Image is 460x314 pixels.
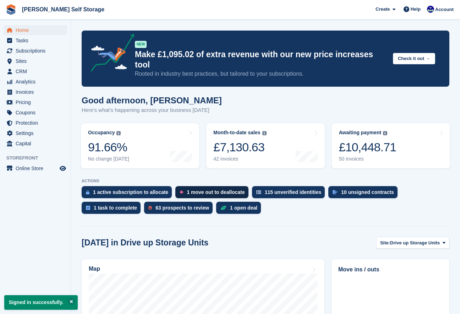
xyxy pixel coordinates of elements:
div: 91.66% [88,140,129,155]
a: menu [4,128,67,138]
a: menu [4,66,67,76]
a: [PERSON_NAME] Self Storage [19,4,107,15]
div: 1 active subscription to allocate [93,189,168,195]
p: ACTIONS [82,179,449,183]
span: Drive up Storage Units [390,239,440,247]
a: Occupancy 91.66% No change [DATE] [81,123,199,168]
a: 115 unverified identities [252,186,329,202]
img: icon-info-grey-7440780725fd019a000dd9b08b2336e03edf1995a4989e88bcd33f0948082b44.svg [262,131,267,135]
a: menu [4,163,67,173]
a: menu [4,77,67,87]
div: 10 unsigned contracts [341,189,394,195]
div: 1 task to complete [94,205,137,211]
p: Make £1,095.02 of extra revenue with our new price increases tool [135,49,387,70]
a: menu [4,108,67,118]
span: Account [435,6,454,13]
a: 10 unsigned contracts [328,186,401,202]
a: menu [4,87,67,97]
span: Analytics [16,77,58,87]
div: 63 prospects to review [155,205,209,211]
p: Here's what's happening across your business [DATE] [82,106,222,114]
img: active_subscription_to_allocate_icon-d502201f5373d7db506a760aba3b589e785aa758c864c3986d89f69b8ff3... [86,190,89,195]
div: 50 invoices [339,156,396,162]
p: Rooted in industry best practices, but tailored to your subscriptions. [135,70,387,78]
img: stora-icon-8386f47178a22dfd0bd8f6a31ec36ba5ce8667c1dd55bd0f319d3a0aa187defe.svg [6,4,16,15]
h1: Good afternoon, [PERSON_NAME] [82,96,222,105]
div: Month-to-date sales [213,130,260,136]
span: Invoices [16,87,58,97]
span: Capital [16,139,58,148]
img: icon-info-grey-7440780725fd019a000dd9b08b2336e03edf1995a4989e88bcd33f0948082b44.svg [116,131,121,135]
div: 42 invoices [213,156,266,162]
a: menu [4,56,67,66]
a: menu [4,46,67,56]
a: menu [4,118,67,128]
img: prospect-51fa495bee0391a8d652442698ab0144808aea92771e9ea1ae160a38d050c398.svg [148,206,152,210]
h2: Map [89,266,100,272]
span: Pricing [16,97,58,107]
span: Protection [16,118,58,128]
a: Awaiting payment £10,448.71 50 invoices [332,123,450,168]
span: Online Store [16,163,58,173]
img: deal-1b604bf984904fb50ccaf53a9ad4b4a5d6e5aea283cecdc64d6e3604feb123c2.svg [220,205,226,210]
a: 1 task to complete [82,202,144,217]
img: move_outs_to_deallocate_icon-f764333ba52eb49d3ac5e1228854f67142a1ed5810a6f6cc68b1a99e826820c5.svg [180,190,183,194]
div: 1 move out to deallocate [187,189,245,195]
a: menu [4,97,67,107]
img: verify_identity-adf6edd0f0f0b5bbfe63781bf79b02c33cf7c696d77639b501bdc392416b5a36.svg [256,190,261,194]
h2: Move ins / outs [338,265,443,274]
a: 1 move out to deallocate [175,186,252,202]
a: menu [4,36,67,45]
img: task-75834270c22a3079a89374b754ae025e5fb1db73e45f91037f5363f120a921f8.svg [86,206,90,210]
span: Home [16,25,58,35]
img: icon-info-grey-7440780725fd019a000dd9b08b2336e03edf1995a4989e88bcd33f0948082b44.svg [383,131,387,135]
button: Site: Drive up Storage Units [376,237,449,249]
h2: [DATE] in Drive up Storage Units [82,238,208,248]
a: Month-to-date sales £7,130.63 42 invoices [206,123,324,168]
div: No change [DATE] [88,156,129,162]
span: Subscriptions [16,46,58,56]
img: contract_signature_icon-13c848040528278c33f63329250d36e43548de30e8caae1d1a13099fd9432cc5.svg [333,190,338,194]
div: 1 open deal [230,205,257,211]
a: 1 active subscription to allocate [82,186,175,202]
a: Preview store [59,164,67,173]
span: CRM [16,66,58,76]
span: Tasks [16,36,58,45]
span: Storefront [6,155,71,162]
button: Check it out → [393,53,435,65]
div: £10,448.71 [339,140,396,155]
div: Occupancy [88,130,115,136]
div: Awaiting payment [339,130,382,136]
span: Site: [380,239,390,247]
span: Coupons [16,108,58,118]
a: 63 prospects to review [144,202,216,217]
img: price-adjustments-announcement-icon-8257ccfd72463d97f412b2fc003d46551f7dbcb40ab6d574587a9cd5c0d94... [85,34,135,74]
span: Settings [16,128,58,138]
div: NEW [135,41,147,48]
span: Help [411,6,421,13]
img: Justin Farthing [427,6,434,13]
a: menu [4,25,67,35]
div: £7,130.63 [213,140,266,155]
div: 115 unverified identities [265,189,322,195]
p: Signed in successfully. [4,295,78,310]
span: Sites [16,56,58,66]
span: Create [376,6,390,13]
a: 1 open deal [216,202,264,217]
a: menu [4,139,67,148]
